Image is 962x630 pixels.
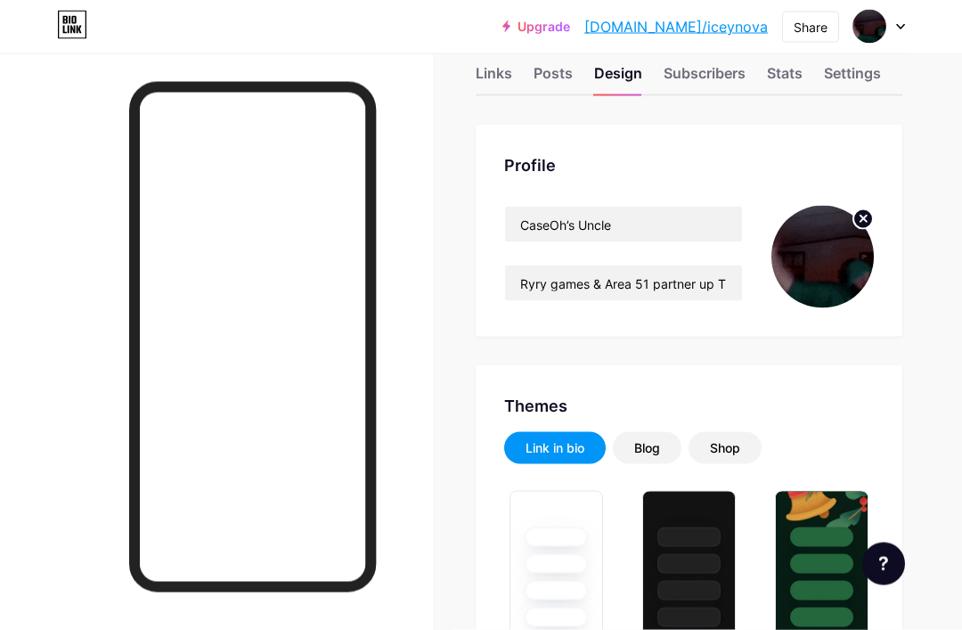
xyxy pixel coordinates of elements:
img: iceynova [771,206,874,308]
div: Subscribers [664,62,746,94]
div: Link in bio [526,439,584,457]
div: Shop [710,439,740,457]
a: [DOMAIN_NAME]/iceynova [584,16,768,37]
input: Bio [505,266,742,301]
div: Stats [767,62,803,94]
div: Blog [634,439,660,457]
div: Links [476,62,512,94]
input: Name [505,207,742,242]
div: Share [794,18,827,37]
div: Profile [504,153,874,177]
a: Upgrade [502,20,570,34]
img: iceynova [852,10,886,44]
div: Design [594,62,642,94]
div: Posts [534,62,573,94]
div: Themes [504,394,874,418]
div: Settings [824,62,881,94]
